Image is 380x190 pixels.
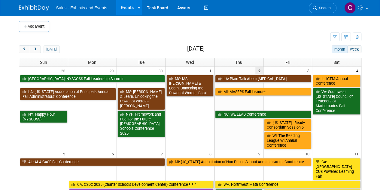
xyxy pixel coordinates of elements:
[19,5,49,11] img: ExhibitDay
[20,88,116,100] a: LA: [US_STATE] Association of Principals Annual Fall Administrators’ Conference
[215,75,311,83] a: LA: Plain Talk About [MEDICAL_DATA]
[255,67,263,74] span: 2
[117,111,165,137] a: NYP: Framework and Fuel for the Future [DEMOGRAPHIC_DATA] Schools Conference 2025
[215,181,360,188] a: WA: Northwest Math Conference
[264,132,312,149] a: WI: The Reading League WI Annual Conference
[111,150,117,157] span: 6
[313,75,360,87] a: IL: ICTM Annual Conference
[117,88,165,110] a: MS: [PERSON_NAME] & Learn: Unlocking the Power of Words - [PERSON_NAME]
[56,5,107,10] span: Sales - Exhibits and Events
[215,111,311,118] a: NC: WE LEAD Conference
[317,6,331,10] span: Search
[332,45,348,53] button: month
[354,150,361,157] span: 11
[19,21,49,32] button: Add Event
[304,150,312,157] span: 10
[333,60,340,65] span: Sat
[285,60,290,65] span: Fri
[313,158,360,180] a: CA: [GEOGRAPHIC_DATA] CUE Powered Learning Fair
[62,150,68,157] span: 5
[44,45,59,53] button: [DATE]
[109,67,117,74] span: 29
[235,60,242,65] span: Thu
[187,45,204,52] h2: [DATE]
[138,60,144,65] span: Tue
[160,150,166,157] span: 7
[166,158,312,166] a: MI: [US_STATE] Association of Non-Public School Administrators’ Conference
[158,67,166,74] span: 30
[60,67,68,74] span: 28
[344,2,356,14] img: Christine Lurz
[186,60,194,65] span: Wed
[40,60,47,65] span: Sun
[215,88,311,96] a: MI: MASFPS Fall Institute
[20,75,165,83] a: [GEOGRAPHIC_DATA]: NYSCOSS Fall Leadership Summit
[258,150,263,157] span: 9
[20,158,165,166] a: AL: ALA CASE Fall Conference
[166,75,214,97] a: MS: MS: [PERSON_NAME] & Learn: Unlocking the Power of Words - Biloxi
[30,45,41,53] button: next
[20,111,67,123] a: NY: Happy Hour (NYSCOSS)
[209,150,214,157] span: 8
[309,3,336,13] a: Search
[19,45,30,53] button: prev
[88,60,96,65] span: Mon
[69,181,214,188] a: CA: CSDC 2025 (Charter Schools Development Center) Conference
[313,88,360,115] a: VA: Southwest [US_STATE] Council of Teachers of Mathematics Fall Conference
[209,67,214,74] span: 1
[264,119,312,131] a: [US_STATE] i-Ready Consortium Session 5
[306,67,312,74] span: 3
[356,67,361,74] span: 4
[347,45,361,53] button: week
